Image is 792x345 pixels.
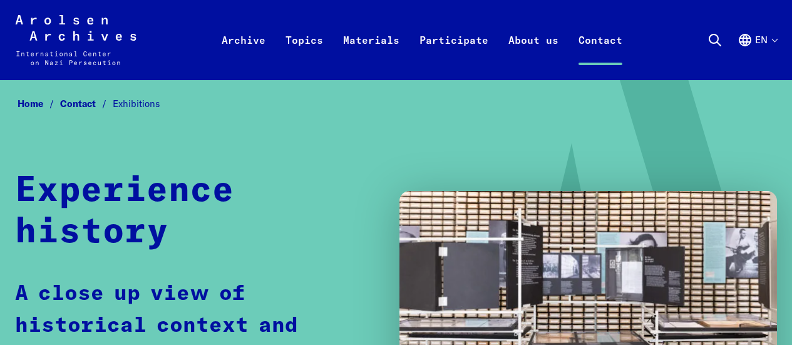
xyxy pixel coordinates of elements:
[212,30,275,80] a: Archive
[60,98,113,110] a: Contact
[568,30,632,80] a: Contact
[113,98,160,110] span: Exhibitions
[333,30,409,80] a: Materials
[212,15,632,65] nav: Primary
[498,30,568,80] a: About us
[738,33,777,78] button: English, language selection
[409,30,498,80] a: Participate
[18,98,60,110] a: Home
[15,95,777,113] nav: Breadcrumb
[15,173,234,250] strong: Experience history
[275,30,333,80] a: Topics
